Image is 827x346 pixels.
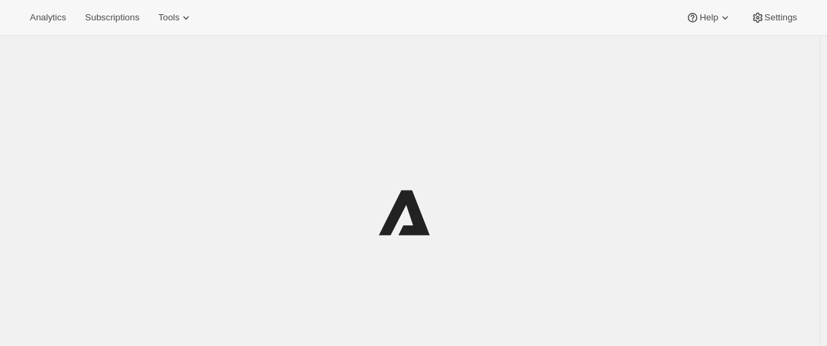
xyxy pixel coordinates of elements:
span: Help [699,12,718,23]
button: Settings [743,8,805,27]
button: Tools [150,8,201,27]
span: Subscriptions [85,12,139,23]
span: Settings [765,12,797,23]
span: Analytics [30,12,66,23]
button: Subscriptions [77,8,147,27]
span: Tools [158,12,179,23]
button: Analytics [22,8,74,27]
button: Help [678,8,739,27]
